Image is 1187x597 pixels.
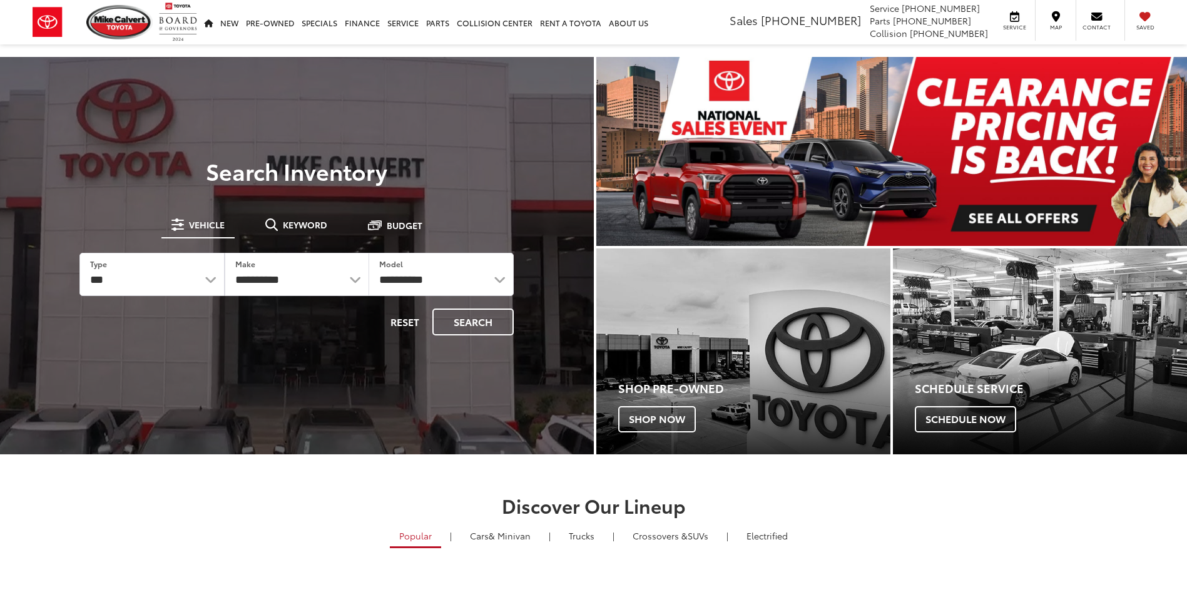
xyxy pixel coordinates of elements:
[1001,23,1029,31] span: Service
[723,529,731,542] li: |
[1042,23,1069,31] span: Map
[390,525,441,548] a: Popular
[447,529,455,542] li: |
[893,14,971,27] span: [PHONE_NUMBER]
[609,529,618,542] li: |
[596,248,890,454] a: Shop Pre-Owned Shop Now
[559,525,604,546] a: Trucks
[893,248,1187,454] a: Schedule Service Schedule Now
[1083,23,1111,31] span: Contact
[283,220,327,229] span: Keyword
[618,406,696,432] span: Shop Now
[387,221,422,230] span: Budget
[870,14,890,27] span: Parts
[870,27,907,39] span: Collision
[53,158,541,183] h3: Search Inventory
[893,248,1187,454] div: Toyota
[915,382,1187,395] h4: Schedule Service
[546,529,554,542] li: |
[380,309,430,335] button: Reset
[461,525,540,546] a: Cars
[596,248,890,454] div: Toyota
[730,12,758,28] span: Sales
[902,2,980,14] span: [PHONE_NUMBER]
[761,12,861,28] span: [PHONE_NUMBER]
[1131,23,1159,31] span: Saved
[910,27,988,39] span: [PHONE_NUMBER]
[737,525,797,546] a: Electrified
[623,525,718,546] a: SUVs
[432,309,514,335] button: Search
[189,220,225,229] span: Vehicle
[153,495,1035,516] h2: Discover Our Lineup
[633,529,688,542] span: Crossovers &
[870,2,899,14] span: Service
[379,258,403,269] label: Model
[618,382,890,395] h4: Shop Pre-Owned
[235,258,255,269] label: Make
[90,258,107,269] label: Type
[915,406,1016,432] span: Schedule Now
[86,5,153,39] img: Mike Calvert Toyota
[489,529,531,542] span: & Minivan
